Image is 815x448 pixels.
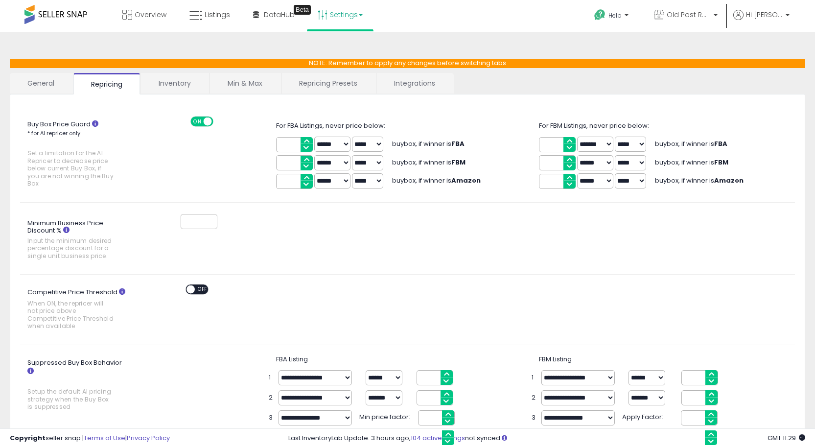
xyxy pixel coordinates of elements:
[10,433,46,443] strong: Copyright
[655,158,728,167] span: buybox, if winner is
[411,433,465,443] a: 104 active listings
[10,59,805,68] p: NOTE: Remember to apply any changes before switching tabs
[205,10,230,20] span: Listings
[451,139,465,148] b: FBA
[269,393,274,402] span: 2
[20,117,137,192] label: Buy Box Price Guard
[714,139,727,148] b: FBA
[655,176,744,185] span: buybox, if winner is
[73,73,140,94] a: Repricing
[392,158,466,167] span: buybox, if winner is
[10,434,170,443] div: seller snap | |
[714,176,744,185] b: Amazon
[20,355,137,416] label: Suppressed Buy Box Behavior
[768,433,805,443] span: 2025-10-13 11:29 GMT
[539,121,649,130] span: For FBM Listings, never price below:
[622,410,676,422] span: Apply Factor:
[532,413,536,423] span: 3
[210,73,280,94] a: Min & Max
[532,393,536,402] span: 2
[392,176,481,185] span: buybox, if winner is
[127,433,170,443] a: Privacy Policy
[586,1,638,32] a: Help
[27,149,115,187] span: Set a limitation for the AI Repricer to decrease price below current Buy Box, if you are not winn...
[594,9,606,21] i: Get Help
[608,11,622,20] span: Help
[281,73,375,94] a: Repricing Presets
[655,139,727,148] span: buybox, if winner is
[276,354,308,364] span: FBA Listing
[264,10,295,20] span: DataHub
[191,117,204,125] span: ON
[84,433,125,443] a: Terms of Use
[667,10,711,20] span: Old Post Road LLC
[27,388,115,410] span: Setup the default AI pricing strategy when the Buy Box is suppressed
[27,300,115,330] span: When ON, the repricer will not price above Competitive Price Threshold when available
[20,284,137,334] label: Competitive Price Threshold
[195,285,210,294] span: OFF
[276,121,385,130] span: For FBA Listings, never price below:
[376,73,453,94] a: Integrations
[746,10,783,20] span: Hi [PERSON_NAME]
[27,129,80,137] small: * for AI repricer only
[269,413,274,423] span: 3
[294,5,311,15] div: Tooltip anchor
[539,354,572,364] span: FBM Listing
[451,176,481,185] b: Amazon
[532,373,536,382] span: 1
[269,373,274,382] span: 1
[392,139,465,148] span: buybox, if winner is
[10,73,72,94] a: General
[135,10,166,20] span: Overview
[733,10,790,32] a: Hi [PERSON_NAME]
[288,434,805,443] div: Last InventoryLab Update: 3 hours ago, not synced.
[27,237,115,259] span: Input the minimum desired percentage discount for a single unit business price.
[141,73,209,94] a: Inventory
[212,117,228,125] span: OFF
[359,410,413,422] span: Min price factor:
[714,158,728,167] b: FBM
[502,435,507,441] i: Click here to read more about un-synced listings.
[451,158,466,167] b: FBM
[20,216,137,265] label: Minimum Business Price Discount %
